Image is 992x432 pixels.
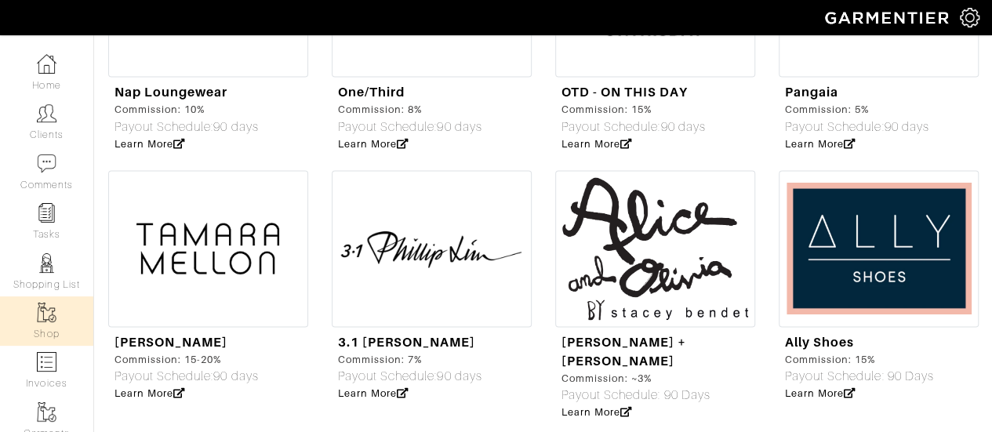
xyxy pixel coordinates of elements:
[338,138,409,150] a: Learn More
[785,352,934,367] div: Commission: 15%
[437,120,481,134] span: 90 days
[561,335,687,368] a: [PERSON_NAME] + [PERSON_NAME]
[37,352,56,372] img: orders-icon-0abe47150d42831381b5fb84f609e132dff9fe21cb692f30cb5eec754e2cba89.png
[37,203,56,223] img: reminder-icon-8004d30b9f0a5d33ae49ab947aed9ed385cf756f9e5892f1edd6e32f2345188e.png
[561,118,706,136] div: Payout Schedule:
[561,371,749,386] div: Commission: ~3%
[338,102,482,117] div: Commission: 8%
[213,120,258,134] span: 90 days
[37,303,56,322] img: garments-icon-b7da505a4dc4fd61783c78ac3ca0ef83fa9d6f193b1c9dc38574b1d14d53ca28.png
[561,386,749,405] div: Payout Schedule: 90 Days
[437,369,481,383] span: 90 days
[338,335,476,350] a: 3.1 [PERSON_NAME]
[213,369,258,383] span: 90 days
[338,367,482,386] div: Payout Schedule:
[114,102,259,117] div: Commission: 10%
[114,138,186,150] a: Learn More
[37,253,56,273] img: stylists-icon-eb353228a002819b7ec25b43dbf5f0378dd9e0616d9560372ff212230b889e62.png
[561,102,706,117] div: Commission: 15%
[114,335,228,350] a: [PERSON_NAME]
[338,387,409,399] a: Learn More
[785,85,838,100] a: Pangaia
[108,170,308,327] img: tamara-mellon%20box%20logo%201.png
[37,54,56,74] img: dashboard-icon-dbcd8f5a0b271acd01030246c82b418ddd0df26cd7fceb0bd07c9910d44c42f6.png
[660,120,705,134] span: 90 days
[37,103,56,123] img: clients-icon-6bae9207a08558b7cb47a8932f037763ab4055f8c8b6bfacd5dc20c3e0201464.png
[555,170,755,327] img: alice-olivia-logo.png
[779,170,979,327] img: Screen%20Shot%202020-04-18%20at%206.30.18%20PM.png
[884,120,928,134] span: 90 days
[114,352,259,367] div: Commission: 15-20%
[785,335,855,350] a: Ally Shoes
[561,138,633,150] a: Learn More
[785,138,856,150] a: Learn More
[817,4,960,31] img: garmentier-logo-header-white-b43fb05a5012e4ada735d5af1a66efaba907eab6374d6393d1fbf88cb4ef424d.png
[561,406,633,418] a: Learn More
[785,102,929,117] div: Commission: 5%
[114,85,228,100] a: Nap Loungewear
[785,118,929,136] div: Payout Schedule:
[338,352,482,367] div: Commission: 7%
[114,118,259,136] div: Payout Schedule:
[785,387,856,399] a: Learn More
[332,170,532,327] img: phillip%20lim%20logo.png
[114,367,259,386] div: Payout Schedule:
[338,118,482,136] div: Payout Schedule:
[37,154,56,173] img: comment-icon-a0a6a9ef722e966f86d9cbdc48e553b5cf19dbc54f86b18d962a5391bc8f6eb6.png
[960,8,979,27] img: gear-icon-white-bd11855cb880d31180b6d7d6211b90ccbf57a29d726f0c71d8c61bd08dd39cc2.png
[114,387,186,399] a: Learn More
[37,402,56,422] img: garments-icon-b7da505a4dc4fd61783c78ac3ca0ef83fa9d6f193b1c9dc38574b1d14d53ca28.png
[785,367,934,386] div: Payout Schedule: 90 Days
[561,85,688,100] a: OTD - ON THIS DAY
[338,85,405,100] a: One/Third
